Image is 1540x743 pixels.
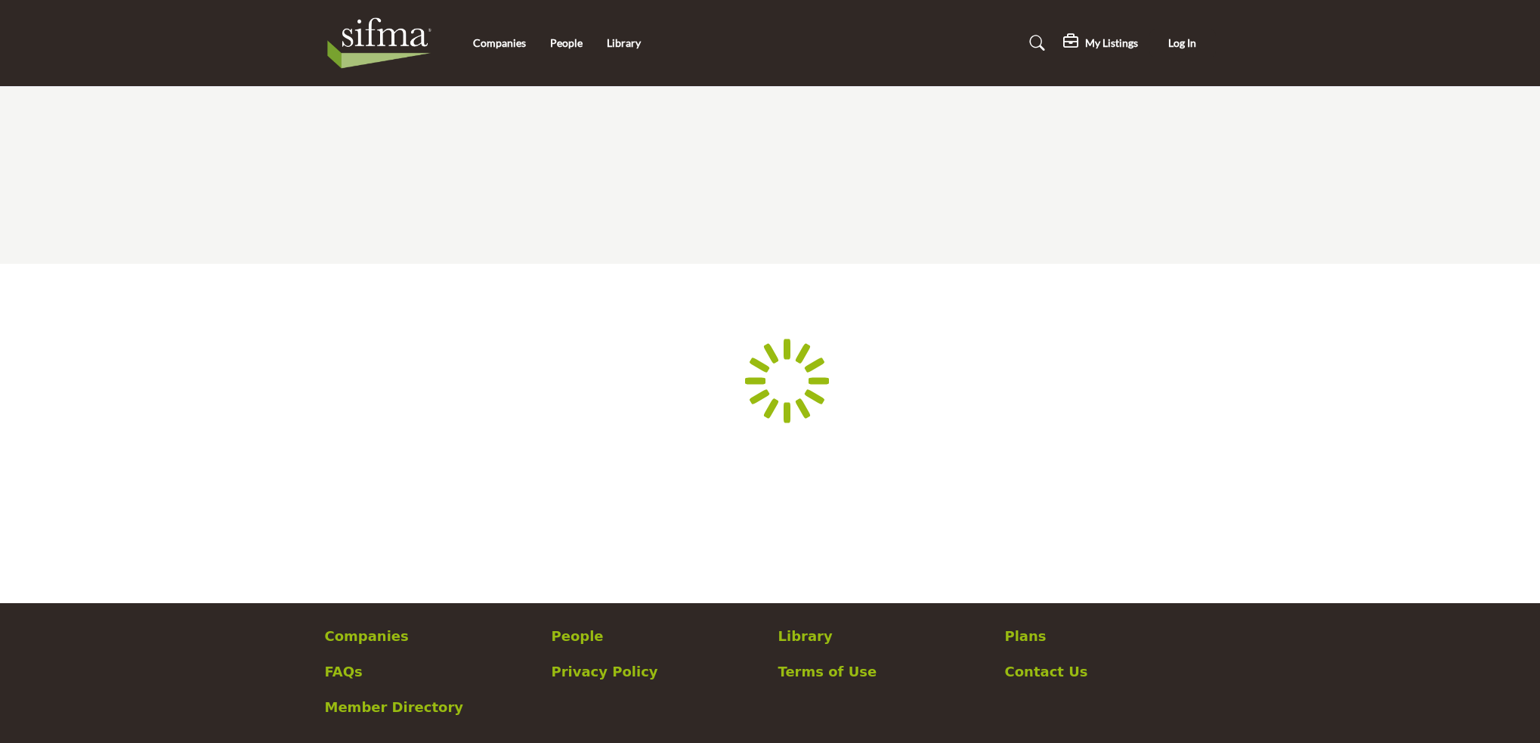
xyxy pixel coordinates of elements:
[325,13,442,73] img: Site Logo
[473,36,526,49] a: Companies
[1005,626,1216,646] a: Plans
[1085,36,1138,50] h5: My Listings
[1015,31,1055,55] a: Search
[1168,36,1196,49] span: Log In
[325,661,536,682] a: FAQs
[1005,661,1216,682] a: Contact Us
[1149,29,1216,57] button: Log In
[325,626,536,646] a: Companies
[325,697,536,717] a: Member Directory
[550,36,583,49] a: People
[607,36,641,49] a: Library
[552,626,762,646] a: People
[778,661,989,682] a: Terms of Use
[552,661,762,682] a: Privacy Policy
[778,626,989,646] a: Library
[1063,34,1138,52] div: My Listings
